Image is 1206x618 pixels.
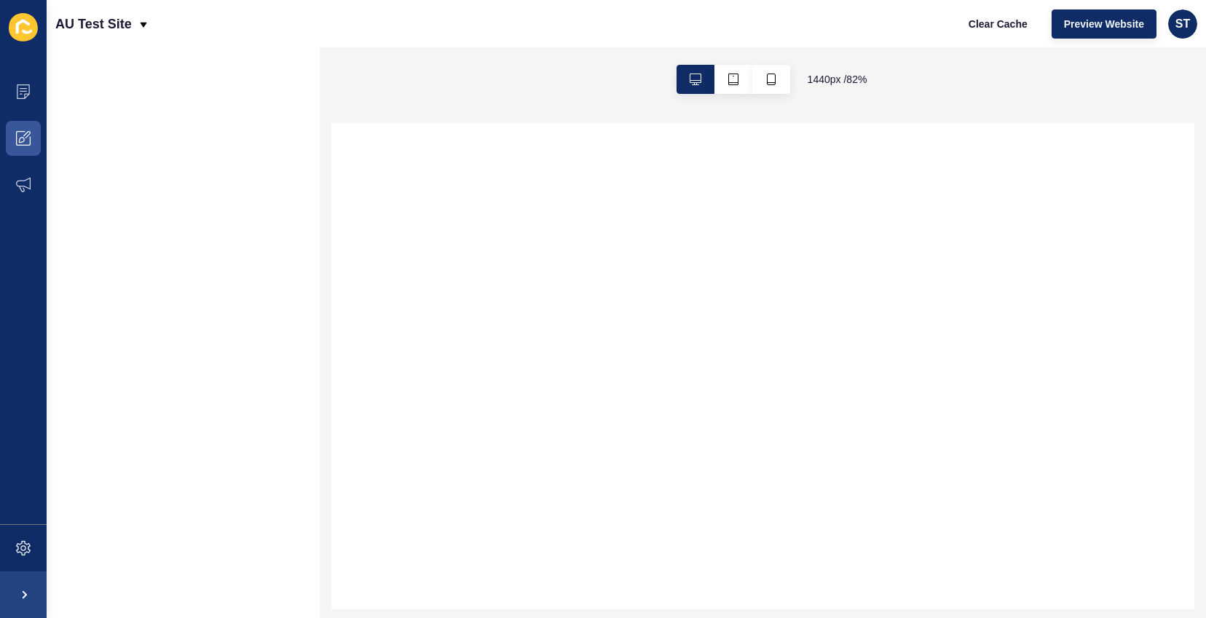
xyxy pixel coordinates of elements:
[1064,17,1144,31] span: Preview Website
[55,6,132,42] p: AU Test Site
[808,72,867,87] span: 1440 px / 82 %
[1052,9,1156,39] button: Preview Website
[956,9,1040,39] button: Clear Cache
[969,17,1028,31] span: Clear Cache
[1175,17,1190,31] span: ST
